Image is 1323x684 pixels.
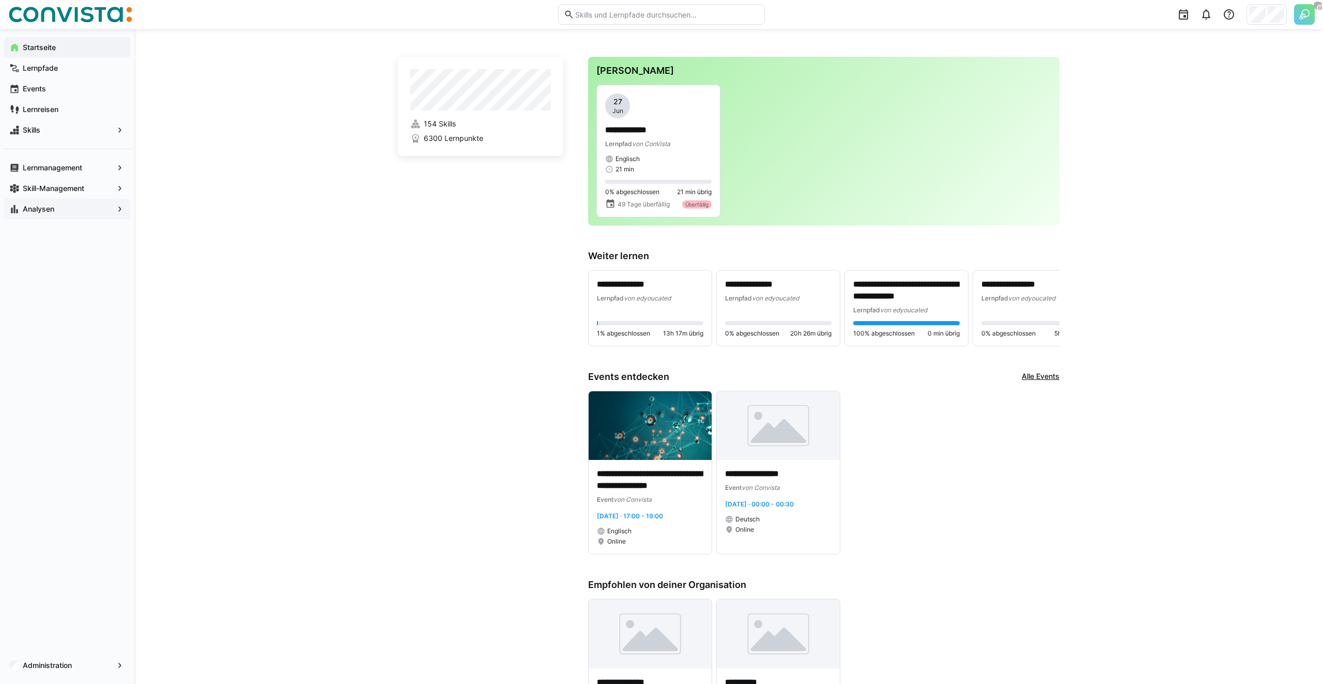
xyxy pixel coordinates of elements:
[618,200,670,209] span: 49 Tage überfällig
[588,579,1059,591] h3: Empfohlen von deiner Organisation
[735,515,760,523] span: Deutsch
[616,155,640,163] span: Englisch
[613,496,652,503] span: von Convista
[613,97,622,107] span: 27
[981,329,1036,338] span: 0% abgeschlossen
[725,294,752,302] span: Lernpfad
[752,294,799,302] span: von edyoucated
[589,599,712,669] img: image
[1008,294,1055,302] span: von edyoucated
[597,294,624,302] span: Lernpfad
[1054,329,1088,338] span: 5h 5m übrig
[596,65,1051,76] h3: [PERSON_NAME]
[682,200,712,209] div: Überfällig
[725,484,742,491] span: Event
[677,188,712,196] span: 21 min übrig
[717,391,840,460] img: image
[717,599,840,669] img: image
[928,329,960,338] span: 0 min übrig
[410,119,551,129] a: 154 Skills
[1022,371,1059,383] a: Alle Events
[624,294,671,302] span: von edyoucated
[424,119,456,129] span: 154 Skills
[605,188,659,196] span: 0% abgeschlossen
[742,484,780,491] span: von Convista
[607,537,626,546] span: Online
[597,496,613,503] span: Event
[853,306,880,314] span: Lernpfad
[588,371,669,383] h3: Events entdecken
[424,133,483,144] span: 6300 Lernpunkte
[790,329,832,338] span: 20h 26m übrig
[981,294,1008,302] span: Lernpfad
[725,329,779,338] span: 0% abgeschlossen
[632,140,670,148] span: von ConVista
[597,512,663,520] span: [DATE] · 17:00 - 19:00
[607,527,632,535] span: Englisch
[574,10,759,19] input: Skills und Lernpfade durchsuchen…
[605,140,632,148] span: Lernpfad
[725,500,794,508] span: [DATE] · 00:00 - 00:30
[616,165,634,173] span: 21 min
[735,526,754,534] span: Online
[853,329,915,338] span: 100% abgeschlossen
[663,329,703,338] span: 13h 17m übrig
[597,329,650,338] span: 1% abgeschlossen
[880,306,927,314] span: von edyoucated
[612,107,623,115] span: Jun
[589,391,712,460] img: image
[588,250,1059,262] h3: Weiter lernen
